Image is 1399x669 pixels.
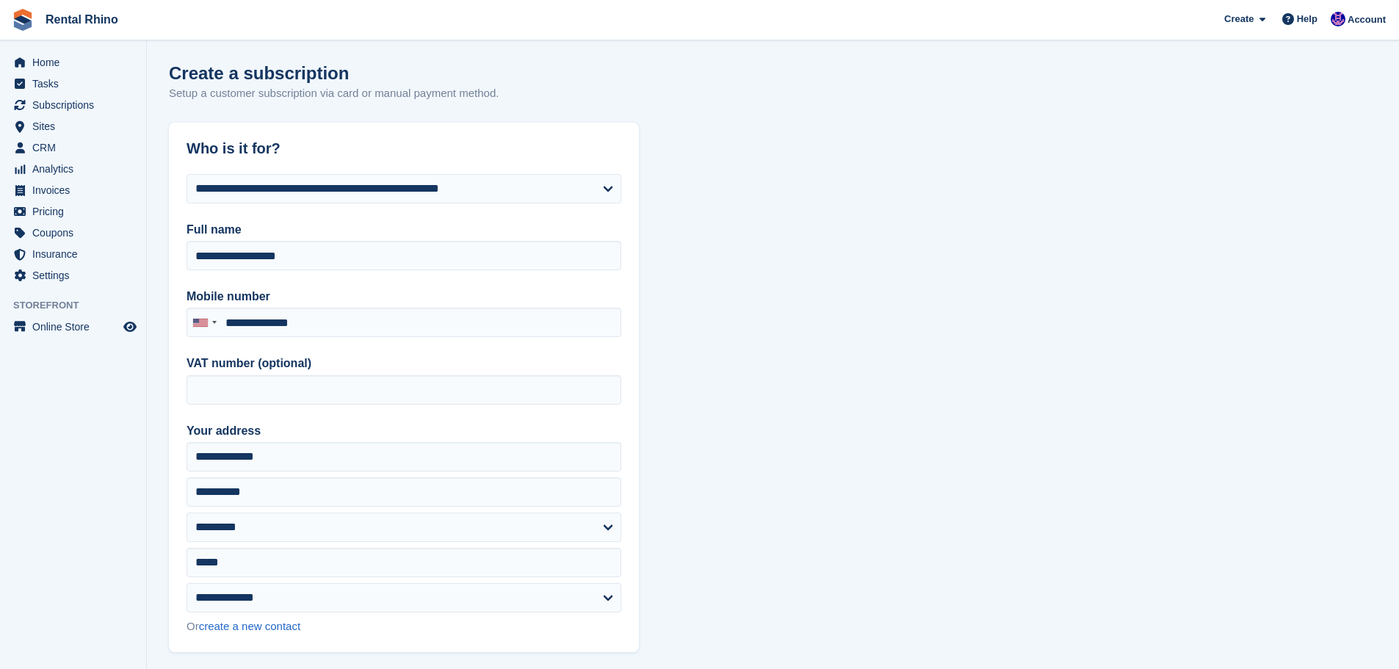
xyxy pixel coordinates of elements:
span: Settings [32,265,120,286]
span: Pricing [32,201,120,222]
a: menu [7,265,139,286]
a: menu [7,52,139,73]
a: menu [7,223,139,243]
img: Ari Kolas [1331,12,1345,26]
span: Invoices [32,180,120,200]
span: Insurance [32,244,120,264]
span: Sites [32,116,120,137]
a: Preview store [121,318,139,336]
p: Setup a customer subscription via card or manual payment method. [169,85,499,102]
span: Storefront [13,298,146,313]
span: Tasks [32,73,120,94]
a: menu [7,116,139,137]
span: Help [1297,12,1317,26]
div: United States: +1 [187,308,221,336]
a: menu [7,180,139,200]
label: Your address [187,422,621,440]
img: stora-icon-8386f47178a22dfd0bd8f6a31ec36ba5ce8667c1dd55bd0f319d3a0aa187defe.svg [12,9,34,31]
div: Or [187,618,621,635]
span: Subscriptions [32,95,120,115]
a: menu [7,137,139,158]
h1: Create a subscription [169,63,349,83]
a: create a new contact [199,620,300,632]
label: VAT number (optional) [187,355,621,372]
a: menu [7,201,139,222]
h2: Who is it for? [187,140,621,157]
label: Mobile number [187,288,621,305]
label: Full name [187,221,621,239]
span: CRM [32,137,120,158]
span: Account [1348,12,1386,27]
span: Coupons [32,223,120,243]
a: menu [7,244,139,264]
span: Analytics [32,159,120,179]
a: Rental Rhino [40,7,124,32]
span: Online Store [32,317,120,337]
a: menu [7,95,139,115]
span: Home [32,52,120,73]
span: Create [1224,12,1254,26]
a: menu [7,317,139,337]
a: menu [7,73,139,94]
a: menu [7,159,139,179]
